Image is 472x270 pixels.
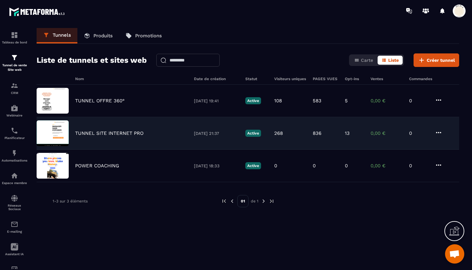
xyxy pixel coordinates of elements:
[269,198,275,204] img: next
[361,58,373,63] span: Carte
[313,77,338,81] h6: PAGES VUES
[378,56,403,65] button: Liste
[445,244,464,264] div: Ouvrir le chat
[371,98,403,104] p: 0,00 €
[11,220,18,228] img: email
[2,63,27,72] p: Tunnel de vente Site web
[371,77,403,81] h6: Ventes
[75,163,119,169] p: POWER COACHING
[229,198,235,204] img: prev
[11,172,18,180] img: automations
[313,163,316,169] p: 0
[414,53,459,67] button: Créer tunnel
[409,163,428,169] p: 0
[2,181,27,185] p: Espace membre
[194,98,239,103] p: [DATE] 19:41
[274,163,277,169] p: 0
[2,230,27,233] p: E-mailing
[427,57,455,63] span: Créer tunnel
[75,98,125,104] p: TUNNEL OFFRE 360°
[371,130,403,136] p: 0,00 €
[2,41,27,44] p: Tableau de bord
[345,77,364,81] h6: Opt-ins
[251,199,258,204] p: de 1
[77,28,119,43] a: Produits
[2,252,27,256] p: Assistant IA
[2,77,27,99] a: formationformationCRM
[388,58,399,63] span: Liste
[2,144,27,167] a: automationsautomationsAutomatisations
[2,91,27,95] p: CRM
[37,54,147,67] h2: Liste de tunnels et sites web
[345,98,348,104] p: 5
[2,159,27,162] p: Automatisations
[194,163,239,168] p: [DATE] 18:33
[245,97,261,104] p: Active
[274,77,306,81] h6: Visiteurs uniques
[11,104,18,112] img: automations
[313,130,321,136] p: 836
[9,6,67,18] img: logo
[2,190,27,216] a: social-networksocial-networkRéseaux Sociaux
[409,77,432,81] h6: Commandes
[2,114,27,117] p: Webinaire
[93,33,113,39] p: Produits
[350,56,377,65] button: Carte
[37,28,77,43] a: Tunnels
[53,32,71,38] p: Tunnels
[37,153,69,179] img: image
[274,98,282,104] p: 108
[2,122,27,144] a: schedulerschedulerPlanificateur
[194,77,239,81] h6: Date de création
[2,216,27,238] a: emailemailE-mailing
[313,98,321,104] p: 583
[237,195,249,207] p: 01
[245,162,261,169] p: Active
[75,130,144,136] p: TUNNEL SITE INTERNET PRO
[11,31,18,39] img: formation
[2,136,27,140] p: Planificateur
[245,130,261,137] p: Active
[2,99,27,122] a: automationsautomationsWebinaire
[274,130,283,136] p: 268
[2,238,27,261] a: Assistant IA
[53,199,88,203] p: 1-3 sur 3 éléments
[135,33,162,39] p: Promotions
[11,127,18,135] img: scheduler
[345,163,348,169] p: 0
[119,28,168,43] a: Promotions
[11,54,18,61] img: formation
[409,130,428,136] p: 0
[2,167,27,190] a: automationsautomationsEspace membre
[245,77,268,81] h6: Statut
[2,49,27,77] a: formationformationTunnel de vente Site web
[194,131,239,136] p: [DATE] 21:37
[221,198,227,204] img: prev
[2,26,27,49] a: formationformationTableau de bord
[261,198,267,204] img: next
[11,194,18,202] img: social-network
[345,130,350,136] p: 13
[37,120,69,146] img: image
[75,77,188,81] h6: Nom
[37,88,69,114] img: image
[11,149,18,157] img: automations
[2,204,27,211] p: Réseaux Sociaux
[11,82,18,89] img: formation
[409,98,428,104] p: 0
[371,163,403,169] p: 0,00 €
